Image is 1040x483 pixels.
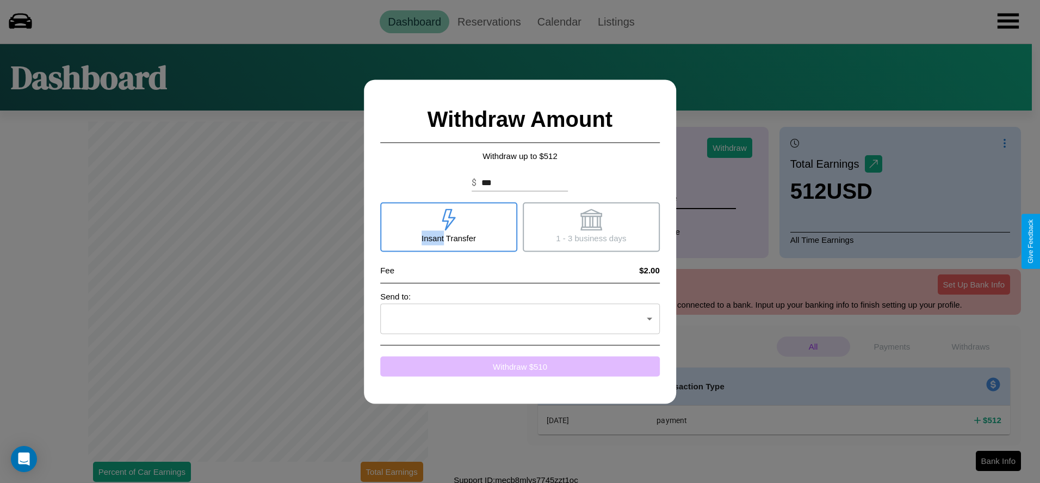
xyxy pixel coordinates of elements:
[556,230,626,245] p: 1 - 3 business days
[472,176,476,189] p: $
[380,148,660,163] p: Withdraw up to $ 512
[380,262,394,277] p: Fee
[380,356,660,376] button: Withdraw $510
[422,230,476,245] p: Insant Transfer
[11,446,37,472] div: Open Intercom Messenger
[380,96,660,143] h2: Withdraw Amount
[639,265,660,274] h4: $2.00
[1027,219,1035,264] div: Give Feedback
[380,289,660,303] p: Send to:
